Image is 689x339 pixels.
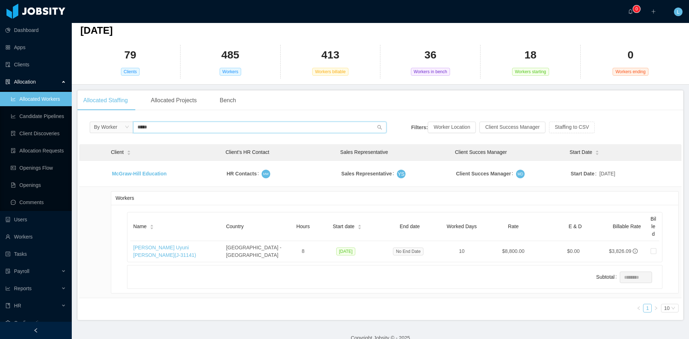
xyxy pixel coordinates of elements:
span: Workers starting [512,68,549,76]
span: Workers [220,68,241,76]
span: Allocation [14,79,36,85]
td: 10 [441,241,482,262]
a: icon: userWorkers [5,230,66,244]
sup: 0 [633,5,640,13]
td: 8 [290,241,316,262]
h2: 485 [221,48,239,62]
strong: Client Succes Manager [456,171,511,176]
h2: 0 [628,48,634,62]
button: Client Success Manager [479,122,545,133]
i: icon: caret-down [150,226,154,229]
span: Reports [14,286,32,291]
span: Clients [121,68,140,76]
div: Allocated Projects [145,90,202,110]
strong: Start Date [571,171,594,176]
label: Subtotal [596,274,619,280]
li: 1 [643,304,652,312]
i: icon: caret-up [357,224,361,226]
i: icon: solution [5,79,10,84]
i: icon: caret-up [127,150,131,152]
div: Sort [357,223,362,229]
span: Configuration [14,320,44,326]
i: icon: plus [651,9,656,14]
a: icon: file-doneAllocation Requests [11,143,66,158]
li: Previous Page [634,304,643,312]
button: Staffing to CSV [549,122,595,133]
span: MD [517,171,523,177]
i: icon: caret-down [127,152,131,154]
td: [GEOGRAPHIC_DATA] - [GEOGRAPHIC_DATA] [223,241,290,262]
span: Client’s HR Contact [226,149,269,155]
i: icon: down [671,306,675,311]
a: icon: pie-chartDashboard [5,23,66,37]
a: icon: profileTasks [5,247,66,261]
span: Worked Days [447,223,477,229]
a: 1 [643,304,651,312]
span: Sales Representative [340,149,388,155]
div: Allocated Staffing [78,90,133,110]
span: Client [111,149,124,156]
div: $3,826.09 [609,248,631,255]
a: icon: file-searchClient Discoveries [11,126,66,141]
h2: 18 [525,48,536,62]
span: Billed [651,216,656,237]
li: Next Page [652,304,660,312]
a: icon: appstoreApps [5,40,66,55]
div: Sort [127,149,131,154]
i: icon: bell [628,9,633,14]
a: icon: auditClients [5,57,66,72]
span: YS [398,170,405,178]
i: icon: file-protect [5,269,10,274]
div: Bench [214,90,242,110]
span: No End Date [393,248,423,255]
span: $0.00 [567,248,580,254]
strong: HR Contacts [227,171,257,176]
i: icon: caret-up [595,150,599,152]
i: icon: down [125,125,129,130]
span: Billable Rate [613,223,641,229]
span: HR [14,303,21,309]
h2: 413 [322,48,339,62]
a: icon: idcardOpenings Flow [11,161,66,175]
span: MW [263,171,269,176]
button: Worker Location [428,122,476,133]
span: Workers in bench [411,68,450,76]
span: Workers ending [613,68,648,76]
span: L [677,8,680,16]
span: info-circle [633,249,638,254]
h2: 36 [425,48,436,62]
strong: Sales Representative [341,171,392,176]
span: Payroll [14,268,29,274]
h2: 79 [124,48,136,62]
span: E & D [568,223,582,229]
span: [DATE] [80,25,113,36]
i: icon: setting [5,320,10,325]
a: icon: robotUsers [5,212,66,227]
div: Workers [116,192,674,205]
span: End date [400,223,420,229]
i: icon: left [637,306,641,310]
span: Rate [508,223,519,229]
a: icon: line-chartAllocated Workers [11,92,66,106]
i: icon: book [5,303,10,308]
i: icon: caret-down [357,226,361,229]
i: icon: caret-up [150,224,154,226]
a: icon: messageComments [11,195,66,209]
i: icon: line-chart [5,286,10,291]
a: McGraw-Hill Education [112,171,167,176]
a: icon: file-textOpenings [11,178,66,192]
span: Client Succes Manager [455,149,507,155]
span: Country [226,223,244,229]
i: icon: caret-down [595,152,599,154]
span: [DATE] [336,248,356,255]
strong: Filters: [411,124,428,130]
span: Start Date [570,149,592,156]
div: Sort [595,149,599,154]
span: Hours [296,223,310,229]
i: icon: search [377,125,382,130]
div: By Worker [94,122,117,132]
div: Sort [150,223,154,229]
span: [DATE] [599,170,615,178]
td: $8,800.00 [482,241,544,262]
span: Name [133,223,146,230]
